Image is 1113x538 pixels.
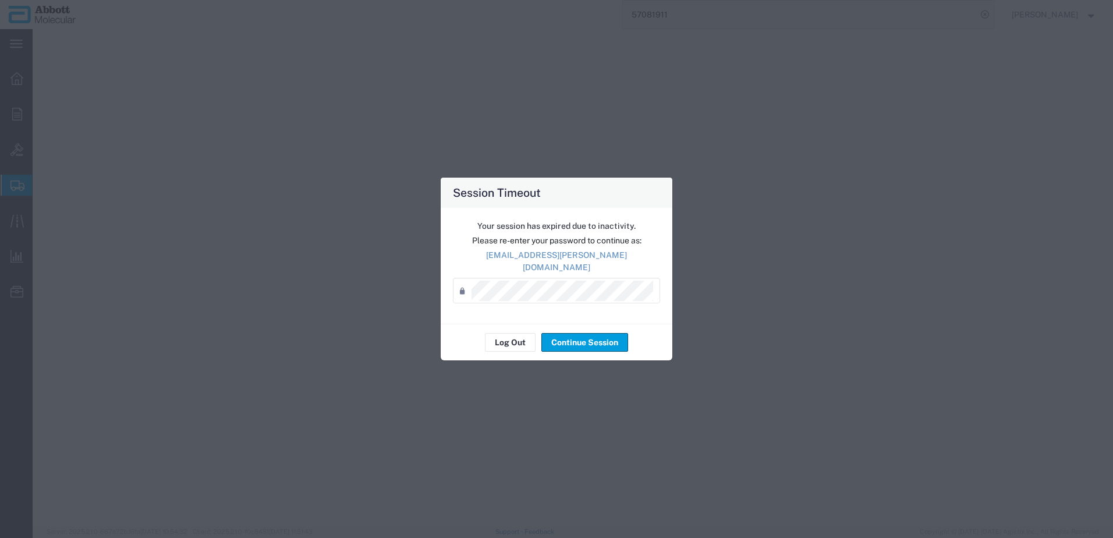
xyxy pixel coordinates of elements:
h4: Session Timeout [453,184,541,201]
button: Continue Session [541,333,628,352]
button: Log Out [485,333,536,352]
p: Your session has expired due to inactivity. [453,220,660,232]
p: Please re-enter your password to continue as: [453,235,660,247]
p: [EMAIL_ADDRESS][PERSON_NAME][DOMAIN_NAME] [453,249,660,274]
